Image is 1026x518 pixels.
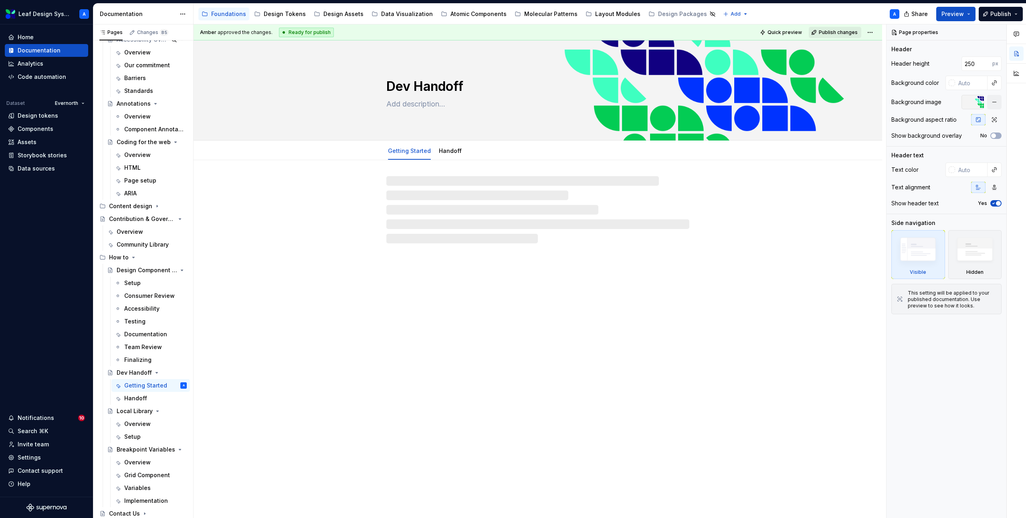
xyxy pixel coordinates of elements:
a: Layout Modules [582,8,644,20]
div: Standards [124,87,153,95]
a: Invite team [5,438,88,451]
span: 85 [160,29,168,36]
div: Testing [124,317,145,325]
div: Hidden [966,269,984,275]
div: Storybook stories [18,151,67,159]
a: Overview [111,110,190,123]
div: This setting will be applied to your published documentation. Use preview to see how it looks. [908,290,996,309]
div: Annotations [117,100,151,108]
div: Handoff [436,142,465,159]
div: Home [18,33,34,41]
a: Our commitment [111,59,190,72]
a: Data Visualization [368,8,436,20]
div: Contribution & Governance [109,215,175,223]
span: Publish [990,10,1011,18]
div: Visible [910,269,926,275]
a: Foundations [198,8,249,20]
svg: Supernova Logo [26,504,67,512]
div: Overview [124,458,151,466]
div: Page tree [198,6,719,22]
div: Coding for the web [117,138,171,146]
a: Design tokens [5,109,88,122]
div: Breakpoint Variables [117,446,175,454]
a: Dev Handoff [104,366,190,379]
a: HTML [111,161,190,174]
a: Molecular Patterns [511,8,581,20]
div: Components [18,125,53,133]
div: Help [18,480,30,488]
div: Ready for publish [279,28,334,37]
a: Grid Component [111,469,190,482]
a: Local Library [104,405,190,418]
button: Publish changes [809,27,861,38]
span: Quick preview [767,29,802,36]
input: Auto [955,163,988,177]
div: Documentation [124,330,167,338]
a: Analytics [5,57,88,70]
div: Dev Handoff [117,369,152,377]
div: Contact support [18,467,63,475]
div: Grid Component [124,471,170,479]
a: Settings [5,451,88,464]
div: Design Assets [323,10,364,18]
a: Atomic Components [438,8,510,20]
div: Overview [124,151,151,159]
div: Foundations [211,10,246,18]
button: Preview [936,7,976,21]
button: Add [721,8,751,20]
button: Publish [979,7,1023,21]
a: Finalizing [111,353,190,366]
div: How to [109,253,129,261]
img: 6e787e26-f4c0-4230-8924-624fe4a2d214.png [6,9,15,19]
a: Design Component Process [104,264,190,277]
div: Overview [124,420,151,428]
a: Design Assets [311,8,367,20]
div: Documentation [18,46,61,54]
div: Header [891,45,912,53]
div: Dataset [6,100,25,106]
div: Our commitment [124,61,170,69]
div: Team Review [124,343,162,351]
a: Overview [111,418,190,430]
div: Changes [137,29,168,36]
div: Layout Modules [595,10,640,18]
a: Testing [111,315,190,328]
div: Local Library [117,407,153,415]
div: Consumer Review [124,292,175,300]
div: Header text [891,151,924,159]
a: Standards [111,84,190,97]
span: Amber [200,29,216,35]
div: Design tokens [18,112,58,120]
a: Getting StartedA [111,379,190,392]
div: Data sources [18,165,55,173]
div: Documentation [100,10,176,18]
div: Barriers [124,74,146,82]
div: Background image [891,98,941,106]
div: Page setup [124,177,156,185]
div: Show background overlay [891,132,962,140]
a: Home [5,31,88,44]
a: Handoff [111,392,190,405]
span: Evernorth [55,100,78,106]
div: Data Visualization [381,10,433,18]
div: Molecular Patterns [524,10,578,18]
div: A [183,381,185,390]
a: Assets [5,136,88,149]
button: Search ⌘K [5,425,88,438]
div: Overview [124,112,151,120]
a: Design Tokens [251,8,309,20]
a: Documentation [111,328,190,341]
div: Pages [99,29,123,36]
a: Storybook stories [5,149,88,162]
a: Community Library [104,238,190,251]
button: Notifications10 [5,412,88,424]
span: 10 [78,415,85,421]
div: A [893,11,896,17]
a: Setup [111,277,190,289]
div: How to [96,251,190,264]
div: Invite team [18,440,49,448]
button: Help [5,478,88,490]
div: Background color [891,79,939,87]
div: Assets [18,138,36,146]
label: Yes [978,200,987,207]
